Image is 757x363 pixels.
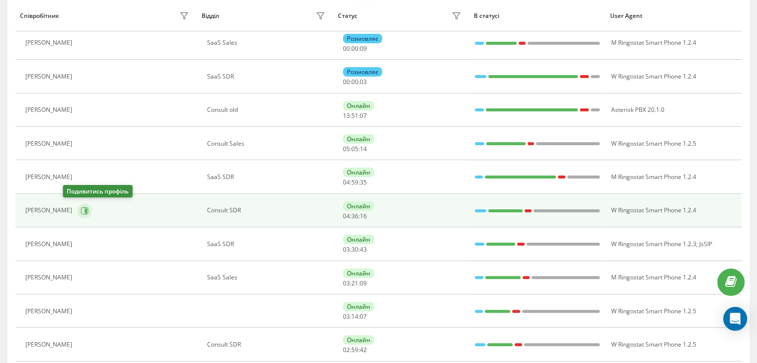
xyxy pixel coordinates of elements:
[343,67,382,77] div: Розмовляє
[25,140,75,147] div: [PERSON_NAME]
[360,78,367,86] span: 03
[343,212,350,220] span: 04
[699,240,712,248] span: JsSIP
[611,206,696,214] span: W Ringostat Smart Phone 1.2.4
[25,39,75,46] div: [PERSON_NAME]
[723,307,747,331] div: Open Intercom Messenger
[611,307,696,315] span: W Ringostat Smart Phone 1.2.5
[343,279,350,287] span: 03
[611,240,696,248] span: W Ringostat Smart Phone 1.2.3
[351,312,358,321] span: 14
[343,245,350,254] span: 03
[611,38,696,47] span: M Ringostat Smart Phone 1.2.4
[611,105,664,114] span: Asterisk PBX 20.1.0
[207,106,328,113] div: Consult old
[207,73,328,80] div: SaaS SDR
[351,245,358,254] span: 30
[25,106,75,113] div: [PERSON_NAME]
[207,274,328,281] div: SaaS Sales
[25,308,75,315] div: [PERSON_NAME]
[351,111,358,120] span: 51
[25,174,75,181] div: [PERSON_NAME]
[343,112,367,119] div: : :
[202,12,219,19] div: Відділ
[343,168,374,177] div: Онлайн
[351,44,358,53] span: 00
[343,201,374,211] div: Онлайн
[207,341,328,348] div: Consult SDR
[343,101,374,110] div: Онлайн
[207,207,328,214] div: Consult SDR
[343,213,367,220] div: : :
[343,235,374,244] div: Онлайн
[343,178,350,186] span: 04
[25,73,75,80] div: [PERSON_NAME]
[343,335,374,345] div: Онлайн
[207,140,328,147] div: Consult Sales
[338,12,357,19] div: Статус
[351,145,358,153] span: 05
[360,212,367,220] span: 16
[360,44,367,53] span: 09
[343,146,367,153] div: : :
[610,12,737,19] div: User Agent
[343,179,367,186] div: : :
[343,302,374,311] div: Онлайн
[343,134,374,144] div: Онлайн
[343,34,382,43] div: Розмовляє
[343,246,367,253] div: : :
[343,347,367,354] div: : :
[611,340,696,349] span: W Ringostat Smart Phone 1.2.5
[351,279,358,287] span: 21
[343,111,350,120] span: 13
[343,269,374,278] div: Онлайн
[360,178,367,186] span: 35
[611,173,696,181] span: M Ringostat Smart Phone 1.2.4
[351,346,358,354] span: 59
[343,280,367,287] div: : :
[360,346,367,354] span: 42
[63,185,132,197] div: Подивитись профіль
[474,12,601,19] div: В статусі
[351,78,358,86] span: 00
[207,174,328,181] div: SaaS SDR
[207,241,328,248] div: SaaS SDR
[343,78,350,86] span: 00
[343,44,350,53] span: 00
[360,111,367,120] span: 07
[25,241,75,248] div: [PERSON_NAME]
[343,145,350,153] span: 05
[25,341,75,348] div: [PERSON_NAME]
[360,312,367,321] span: 07
[343,313,367,320] div: : :
[611,72,696,81] span: W Ringostat Smart Phone 1.2.4
[343,312,350,321] span: 03
[343,45,367,52] div: : :
[360,245,367,254] span: 43
[360,145,367,153] span: 14
[207,39,328,46] div: SaaS Sales
[25,274,75,281] div: [PERSON_NAME]
[20,12,59,19] div: Співробітник
[25,207,75,214] div: [PERSON_NAME]
[343,79,367,86] div: : :
[360,279,367,287] span: 09
[351,178,358,186] span: 59
[611,139,696,148] span: W Ringostat Smart Phone 1.2.5
[351,212,358,220] span: 36
[611,273,696,281] span: M Ringostat Smart Phone 1.2.4
[343,346,350,354] span: 02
